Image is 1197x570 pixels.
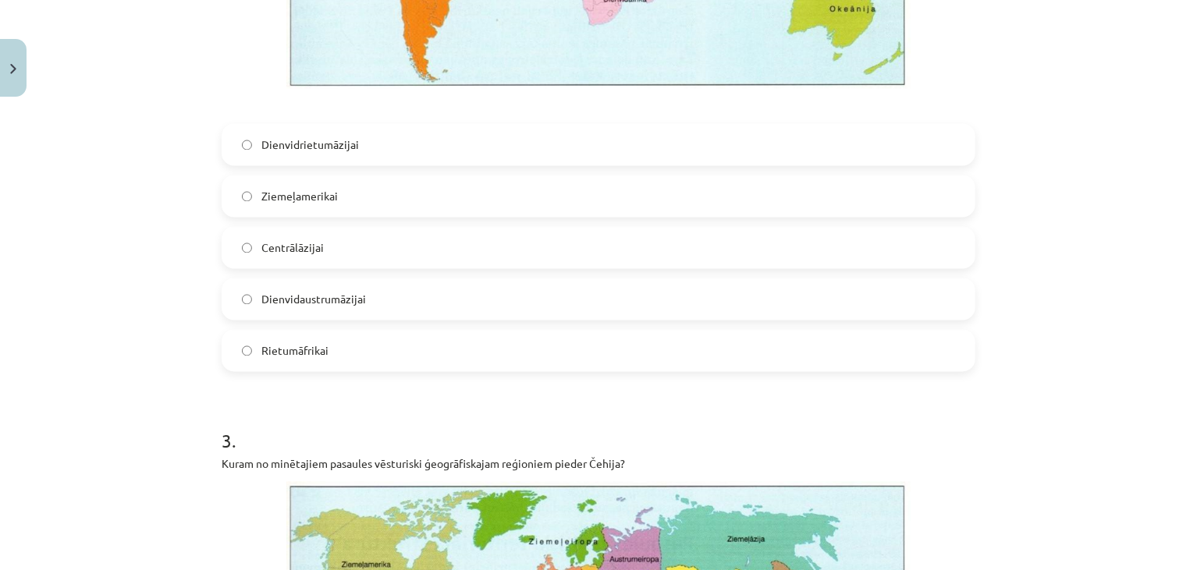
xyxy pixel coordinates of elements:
[242,295,252,305] input: Dienvidaustrumāzijai
[242,140,252,150] input: Dienvidrietumāzijai
[242,346,252,356] input: Rietumāfrikai
[242,192,252,202] input: Ziemeļamerikai
[261,240,324,257] span: Centrālāzijai
[222,456,975,473] p: Kuram no minētajiem pasaules vēsturiski ģeogrāfiskajam reģioniem pieder Čehija?
[242,243,252,253] input: Centrālāzijai
[261,292,366,308] span: Dienvidaustrumāzijai
[10,64,16,74] img: icon-close-lesson-0947bae3869378f0d4975bcd49f059093ad1ed9edebbc8119c70593378902aed.svg
[261,189,338,205] span: Ziemeļamerikai
[222,403,975,451] h1: 3 .
[261,343,329,359] span: Rietumāfrikai
[261,137,359,154] span: Dienvidrietumāzijai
